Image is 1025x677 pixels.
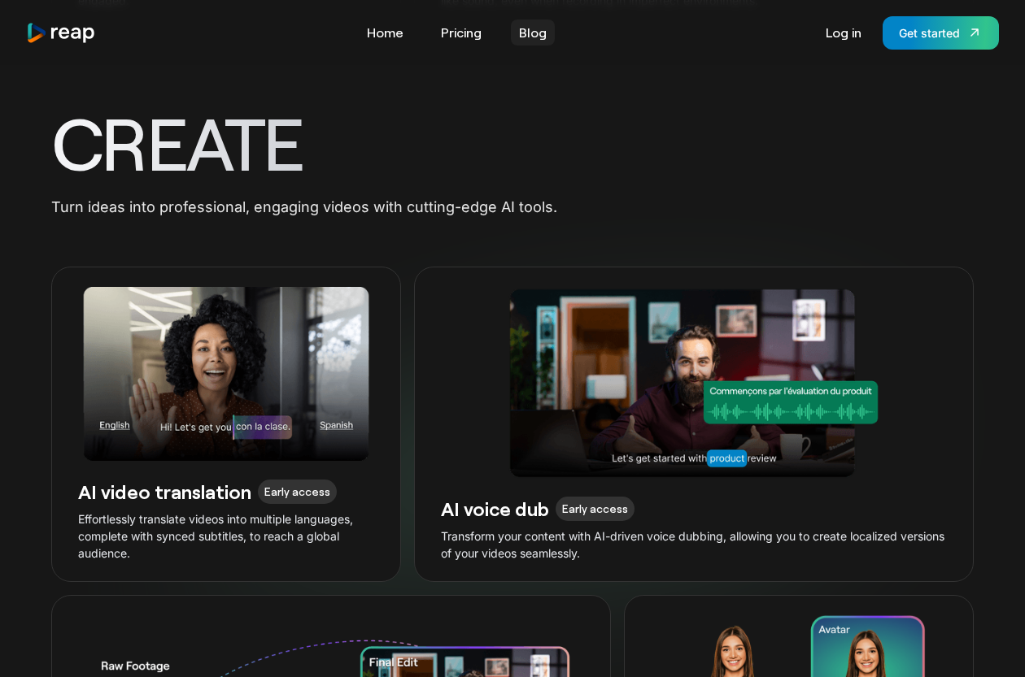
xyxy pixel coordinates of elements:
[818,20,870,46] a: Log in
[26,22,96,44] img: reap logo
[78,510,374,562] p: Effortlessly translate videos into multiple languages, complete with synced subtitles, to reach a...
[433,20,490,46] a: Pricing
[51,196,711,218] p: Turn ideas into professional, engaging videos with cutting-edge AI tools.
[26,22,96,44] a: home
[78,479,251,504] h3: AI video translation
[359,20,412,46] a: Home
[556,497,635,521] div: Early access
[51,94,974,189] h1: CREATE
[899,24,960,41] div: Get started
[441,527,947,562] p: Transform your content with AI-driven voice dubbing, allowing you to create localized versions of...
[258,480,337,504] div: Early access
[883,16,999,50] a: Get started
[511,20,555,46] a: Blog
[441,496,549,521] h3: AI voice dub
[52,287,400,460] img: AI video translation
